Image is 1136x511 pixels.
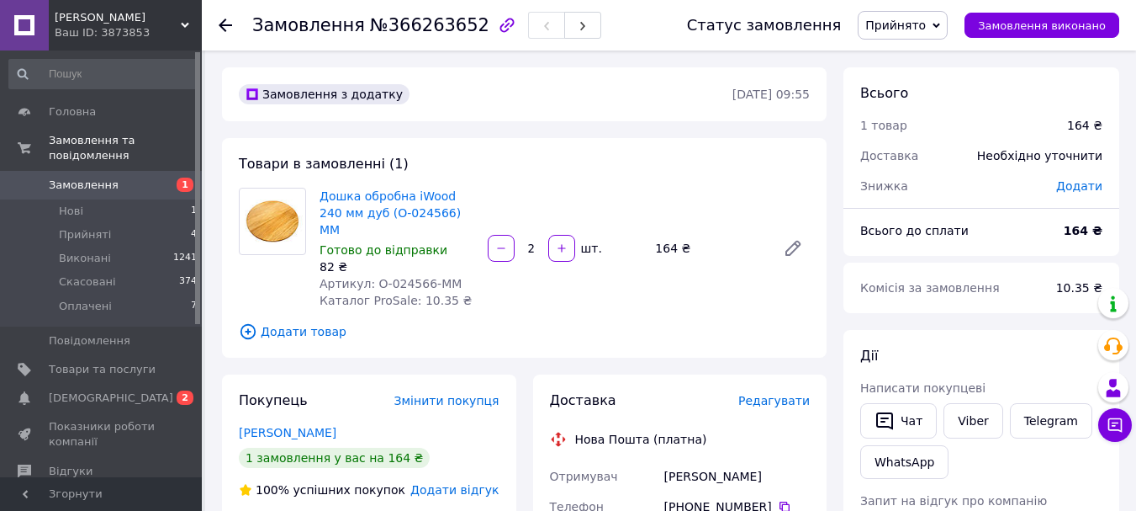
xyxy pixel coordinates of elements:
[239,392,308,408] span: Покупець
[59,227,111,242] span: Прийняті
[732,88,810,101] time: [DATE] 09:55
[1056,281,1102,295] span: 10.35 ₴
[59,204,83,219] span: Нові
[1098,408,1132,442] button: Чат з покупцем
[239,482,405,498] div: успішних покупок
[776,232,810,265] a: Редагувати
[179,274,197,290] span: 374
[49,419,156,450] span: Показники роботи компанії
[55,25,202,40] div: Ваш ID: 3873853
[410,483,499,497] span: Додати відгук
[320,243,447,257] span: Готово до відправки
[550,470,618,483] span: Отримувач
[49,133,202,163] span: Замовлення та повідомлення
[173,251,197,266] span: 1241
[239,156,409,172] span: Товари в замовленні (1)
[49,464,92,479] span: Відгуки
[860,281,1000,295] span: Комісія за замовлення
[59,274,116,290] span: Скасовані
[964,13,1119,38] button: Замовлення виконано
[860,179,908,193] span: Знижка
[191,204,197,219] span: 1
[320,294,472,307] span: Каталог ProSale: 10.35 ₴
[550,392,616,408] span: Доставка
[967,137,1112,174] div: Необхідно уточнити
[860,149,918,162] span: Доставка
[240,200,305,242] img: Дошка обробна iWood 240 мм дуб (О-024566) MM
[177,391,193,405] span: 2
[978,19,1106,32] span: Замовлення виконано
[648,237,769,260] div: 164 ₴
[177,178,193,192] span: 1
[49,104,96,120] span: Головна
[320,189,461,237] a: Дошка обробна iWood 240 мм дуб (О-024566) MM
[252,15,365,35] span: Замовлення
[8,59,198,89] input: Пошук
[571,431,711,448] div: Нова Пошта (платна)
[256,483,289,497] span: 100%
[738,394,810,407] span: Редагувати
[239,448,430,468] div: 1 замовлення у вас на 164 ₴
[1064,224,1102,237] b: 164 ₴
[55,10,181,25] span: МАКС МІКС
[860,494,1047,508] span: Запит на відгук про компанію
[59,299,112,314] span: Оплачені
[860,224,969,237] span: Всього до сплати
[394,394,499,407] span: Змінити покупця
[320,258,474,275] div: 82 ₴
[239,322,810,341] span: Додати товар
[49,178,119,193] span: Замовлення
[860,348,878,364] span: Дії
[661,461,813,492] div: [PERSON_NAME]
[577,240,604,257] div: шт.
[943,403,1002,439] a: Viber
[59,251,111,266] span: Виконані
[1056,179,1102,193] span: Додати
[320,277,462,290] span: Артикул: О-024566-MM
[239,84,409,104] div: Замовлення з додатку
[191,299,197,314] span: 7
[1067,117,1102,134] div: 164 ₴
[865,19,926,32] span: Прийнято
[370,15,489,35] span: №366263652
[1010,403,1092,439] a: Telegram
[49,391,173,406] span: [DEMOGRAPHIC_DATA]
[49,333,130,349] span: Повідомлення
[860,403,937,439] button: Чат
[860,85,908,101] span: Всього
[219,17,232,34] div: Повернутися назад
[687,17,842,34] div: Статус замовлення
[860,381,985,395] span: Написати покупцеві
[860,119,907,132] span: 1 товар
[239,426,336,439] a: [PERSON_NAME]
[49,362,156,377] span: Товари та послуги
[191,227,197,242] span: 4
[860,445,948,479] a: WhatsApp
